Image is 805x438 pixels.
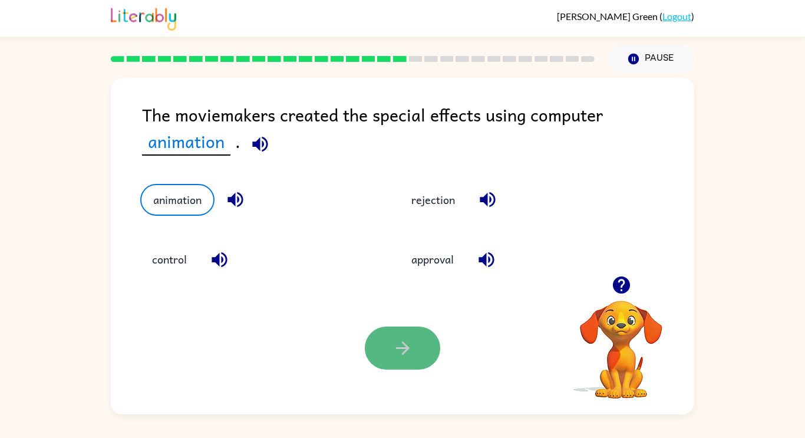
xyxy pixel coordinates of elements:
span: [PERSON_NAME] Green [557,11,659,22]
button: control [140,243,199,275]
button: animation [140,184,215,216]
button: rejection [400,184,467,216]
a: Logout [662,11,691,22]
div: The moviemakers created the special effects using computer . [142,101,694,160]
button: Pause [609,45,694,73]
div: ( ) [557,11,694,22]
span: animation [142,128,230,156]
img: Literably [111,5,176,31]
video: Your browser must support playing .mp4 files to use Literably. Please try using another browser. [562,282,680,400]
button: approval [400,243,466,275]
